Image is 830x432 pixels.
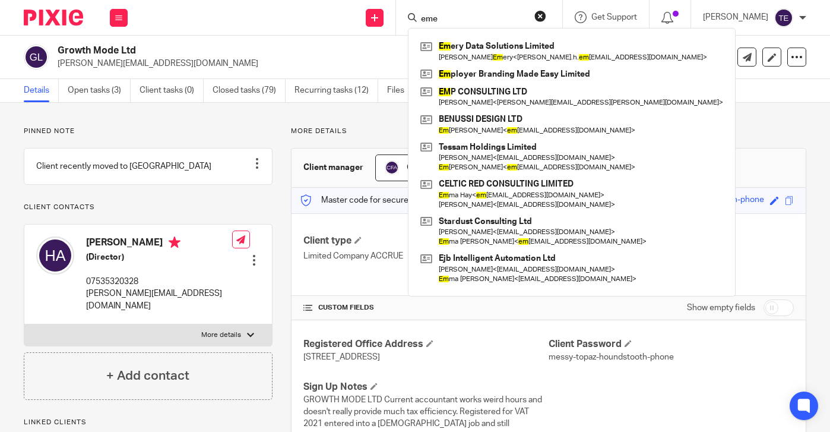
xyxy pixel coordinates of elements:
[703,11,768,23] p: [PERSON_NAME]
[385,160,399,175] img: svg%3E
[58,58,645,70] p: [PERSON_NAME][EMAIL_ADDRESS][DOMAIN_NAME]
[86,276,232,288] p: 07535320328
[68,79,131,102] a: Open tasks (3)
[303,353,380,361] span: [STREET_ADDRESS]
[300,194,505,206] p: Master code for secure communications and files
[774,8,793,27] img: svg%3E
[687,302,755,314] label: Show empty fields
[24,418,273,427] p: Linked clients
[591,13,637,21] span: Get Support
[303,381,549,393] h4: Sign Up Notes
[303,162,363,174] h3: Client manager
[106,367,189,385] h4: + Add contact
[303,338,549,351] h4: Registered Office Address
[24,127,273,136] p: Pinned note
[201,330,241,340] p: More details
[86,288,232,312] p: [PERSON_NAME][EMAIL_ADDRESS][DOMAIN_NAME]
[24,79,59,102] a: Details
[213,79,286,102] a: Closed tasks (79)
[86,251,232,263] h5: (Director)
[303,250,549,262] p: Limited Company ACCRUE
[24,203,273,212] p: Client contacts
[169,237,180,248] i: Primary
[58,45,527,57] h2: Growth Mode Ltd
[420,14,527,25] input: Search
[303,235,549,247] h4: Client type
[549,338,794,351] h4: Client Password
[36,237,74,275] img: svg%3E
[303,303,549,313] h4: CUSTOM FIELDS
[387,79,414,102] a: Files
[291,127,806,136] p: More details
[534,10,546,22] button: Clear
[24,10,83,26] img: Pixie
[294,79,378,102] a: Recurring tasks (12)
[86,237,232,251] h4: [PERSON_NAME]
[24,45,49,70] img: svg%3E
[140,79,204,102] a: Client tasks (0)
[407,163,545,172] span: Charlotte & [PERSON_NAME] Accrue
[549,353,674,361] span: messy-topaz-houndstooth-phone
